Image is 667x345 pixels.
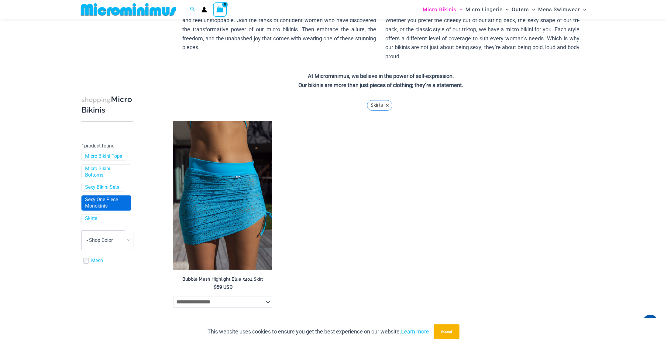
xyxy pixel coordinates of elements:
nav: Site Navigation [420,1,589,18]
strong: At Microminimus, we believe in the power of self-expression. [308,73,454,79]
span: Skirts [370,101,383,110]
a: Skirts [85,215,97,222]
span: $ [214,284,217,290]
a: Bubble Mesh Highlight Blue 5404 Skirt 02Bubble Mesh Highlight Blue 309 Tri Top 5404 Skirt 05Bubbl... [173,121,273,270]
a: Micro Bikini Bottoms [85,166,126,178]
a: Sexy Bikini Sets [85,184,119,191]
a: Skirts × [367,100,392,111]
span: Menu Toggle [503,2,509,17]
p: product found [81,141,133,151]
img: Bubble Mesh Highlight Blue 5404 Skirt 02 [173,121,273,270]
span: Micro Bikinis [423,2,456,17]
a: Micro LingerieMenu ToggleMenu Toggle [464,2,510,17]
span: 1 [81,143,84,149]
a: OutersMenu ToggleMenu Toggle [510,2,537,17]
a: Sexy One Piece Monokinis [85,197,126,209]
a: Mens SwimwearMenu ToggleMenu Toggle [537,2,588,17]
span: Mens Swimwear [538,2,580,17]
a: Bubble Mesh Highlight Blue 5404 Skirt [173,276,273,284]
h3: Micro Bikinis [81,94,133,115]
a: Account icon link [201,7,207,12]
strong: Our bikinis are more than just pieces of clothing; they’re a statement. [298,82,463,88]
span: - Shop Color [81,230,133,250]
span: Micro Lingerie [466,2,503,17]
a: Search icon link [190,6,195,13]
bdi: 59 USD [214,284,233,290]
span: Menu Toggle [529,2,535,17]
a: Micro BikinisMenu ToggleMenu Toggle [421,2,464,17]
span: shopping [81,96,111,103]
span: Menu Toggle [456,2,462,17]
span: - Shop Color [82,231,133,250]
p: This website uses cookies to ensure you get the best experience on our website. [208,327,429,336]
h2: Bubble Mesh Highlight Blue 5404 Skirt [173,276,273,282]
img: MM SHOP LOGO FLAT [78,3,178,16]
button: Accept [434,324,459,339]
span: Outers [512,2,529,17]
span: × [386,103,389,108]
a: Micro Bikini Tops [85,153,122,160]
span: - Shop Color [87,237,113,243]
span: Menu Toggle [580,2,586,17]
a: Learn more [401,328,429,335]
a: Mesh [91,258,103,264]
a: View Shopping Cart, empty [213,2,227,16]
